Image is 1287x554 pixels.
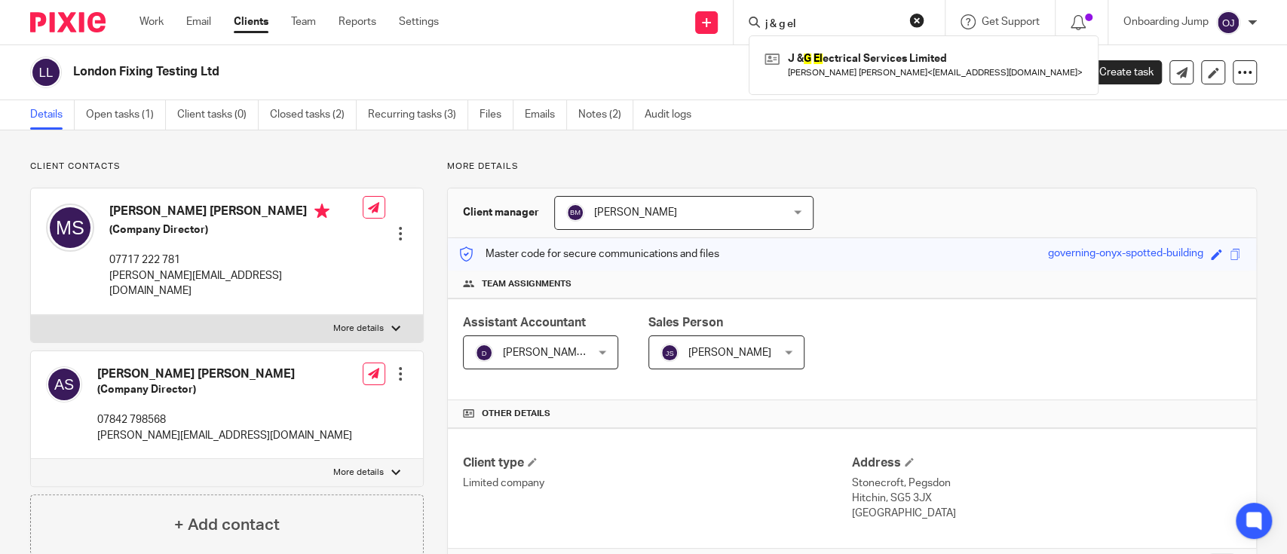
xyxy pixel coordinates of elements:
[368,100,468,130] a: Recurring tasks (3)
[109,253,363,268] p: 07717 222 781
[645,100,703,130] a: Audit logs
[339,14,376,29] a: Reports
[399,14,439,29] a: Settings
[46,204,94,252] img: svg%3E
[86,100,166,130] a: Open tasks (1)
[852,455,1241,471] h4: Address
[463,455,852,471] h4: Client type
[909,13,924,28] button: Clear
[333,323,384,335] p: More details
[660,344,679,362] img: svg%3E
[480,100,513,130] a: Files
[1074,60,1162,84] a: Create task
[688,347,771,358] span: [PERSON_NAME]
[291,14,316,29] a: Team
[982,17,1040,27] span: Get Support
[648,317,723,329] span: Sales Person
[46,366,82,402] img: svg%3E
[97,428,352,443] p: [PERSON_NAME][EMAIL_ADDRESS][DOMAIN_NAME]
[463,205,539,220] h3: Client manager
[578,100,633,130] a: Notes (2)
[459,246,719,262] p: Master code for secure communications and files
[463,317,586,329] span: Assistant Accountant
[447,161,1257,173] p: More details
[475,344,493,362] img: svg%3E
[109,268,363,299] p: [PERSON_NAME][EMAIL_ADDRESS][DOMAIN_NAME]
[764,18,899,32] input: Search
[270,100,357,130] a: Closed tasks (2)
[97,412,352,427] p: 07842 798568
[852,476,1241,491] p: Stonecroft, Pegsdon
[852,491,1241,506] p: Hitchin, SG5 3JX
[73,64,856,80] h2: London Fixing Testing Ltd
[482,278,571,290] span: Team assignments
[30,161,424,173] p: Client contacts
[234,14,268,29] a: Clients
[1216,11,1240,35] img: svg%3E
[503,347,603,358] span: [PERSON_NAME] S T
[482,408,550,420] span: Other details
[1123,14,1209,29] p: Onboarding Jump
[174,513,280,537] h4: + Add contact
[1048,246,1203,263] div: governing-onyx-spotted-building
[852,506,1241,521] p: [GEOGRAPHIC_DATA]
[30,100,75,130] a: Details
[186,14,211,29] a: Email
[109,222,363,237] h5: (Company Director)
[109,204,363,222] h4: [PERSON_NAME] [PERSON_NAME]
[566,204,584,222] img: svg%3E
[30,12,106,32] img: Pixie
[594,207,677,218] span: [PERSON_NAME]
[177,100,259,130] a: Client tasks (0)
[97,382,352,397] h5: (Company Director)
[525,100,567,130] a: Emails
[30,57,62,88] img: svg%3E
[314,204,329,219] i: Primary
[97,366,352,382] h4: [PERSON_NAME] [PERSON_NAME]
[333,467,384,479] p: More details
[463,476,852,491] p: Limited company
[139,14,164,29] a: Work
